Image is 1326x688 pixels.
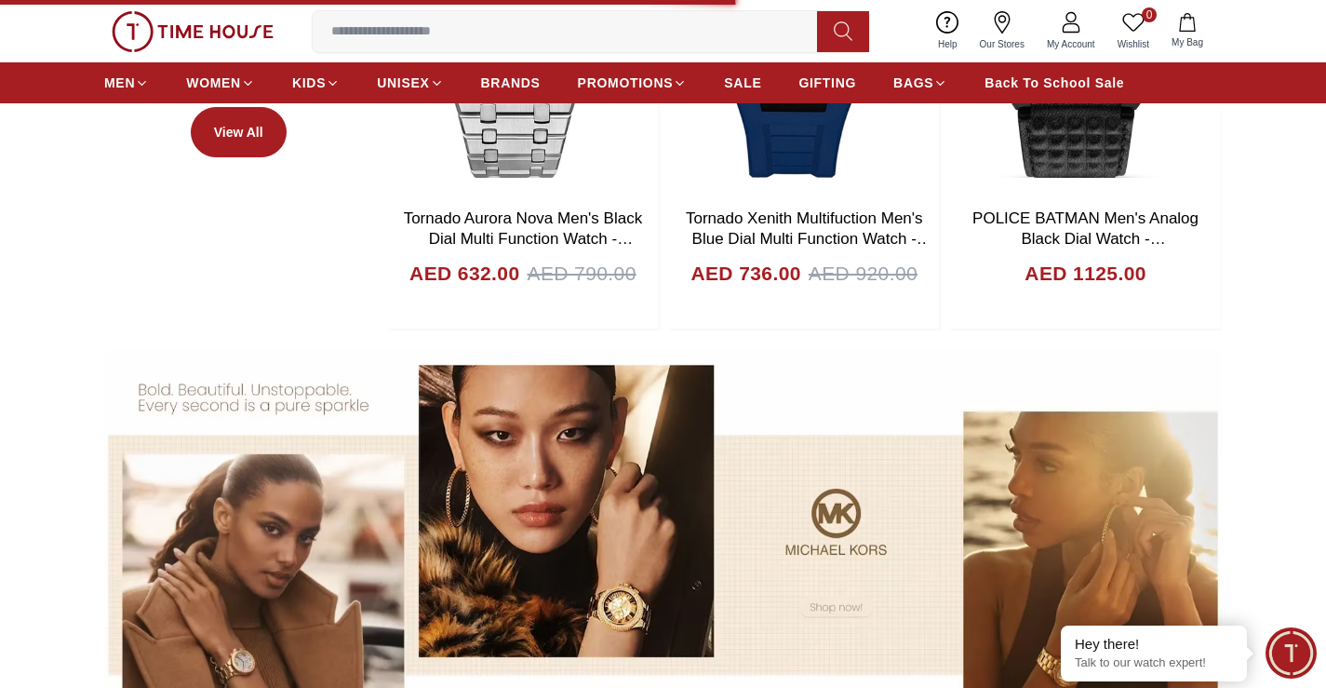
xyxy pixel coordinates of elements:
a: SALE [724,66,761,100]
a: MEN [104,66,149,100]
button: My Bag [1160,9,1214,53]
span: Back To School Sale [984,74,1124,92]
a: View All [191,107,287,157]
span: Our Stores [972,37,1032,51]
span: MEN [104,74,135,92]
span: BRANDS [481,74,541,92]
span: Wishlist [1110,37,1157,51]
a: WOMEN [186,66,255,100]
img: ... [112,11,274,52]
span: My Bag [1164,35,1211,49]
a: GIFTING [798,66,856,100]
h4: AED 1125.00 [1025,259,1145,289]
span: Help [931,37,965,51]
span: PROMOTIONS [578,74,674,92]
a: Tornado Xenith Multifuction Men's Blue Dial Multi Function Watch - T23105-BSNNK [686,209,932,268]
span: 0 [1142,7,1157,22]
a: BRANDS [481,66,541,100]
span: My Account [1039,37,1103,51]
a: BAGS [893,66,947,100]
span: AED 920.00 [809,259,917,289]
a: 0Wishlist [1106,7,1160,55]
span: UNISEX [377,74,429,92]
a: POLICE BATMAN Men's Analog Black Dial Watch - PEWGD0022601 [972,209,1199,268]
p: Talk to our watch expert! [1075,655,1233,671]
a: UNISEX [377,66,443,100]
a: Back To School Sale [984,66,1124,100]
span: AED 790.00 [527,259,636,289]
a: Tornado Aurora Nova Men's Black Dial Multi Function Watch - T23104-SBSBK [404,209,643,268]
h4: AED 632.00 [409,259,519,289]
a: PROMOTIONS [578,66,688,100]
h4: AED 736.00 [690,259,800,289]
a: Help [927,7,969,55]
a: Our Stores [969,7,1036,55]
span: BAGS [893,74,933,92]
span: KIDS [292,74,326,92]
span: SALE [724,74,761,92]
div: Hey there! [1075,635,1233,654]
div: Chat Widget [1266,627,1317,679]
span: GIFTING [798,74,856,92]
span: WOMEN [186,74,241,92]
a: KIDS [292,66,340,100]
